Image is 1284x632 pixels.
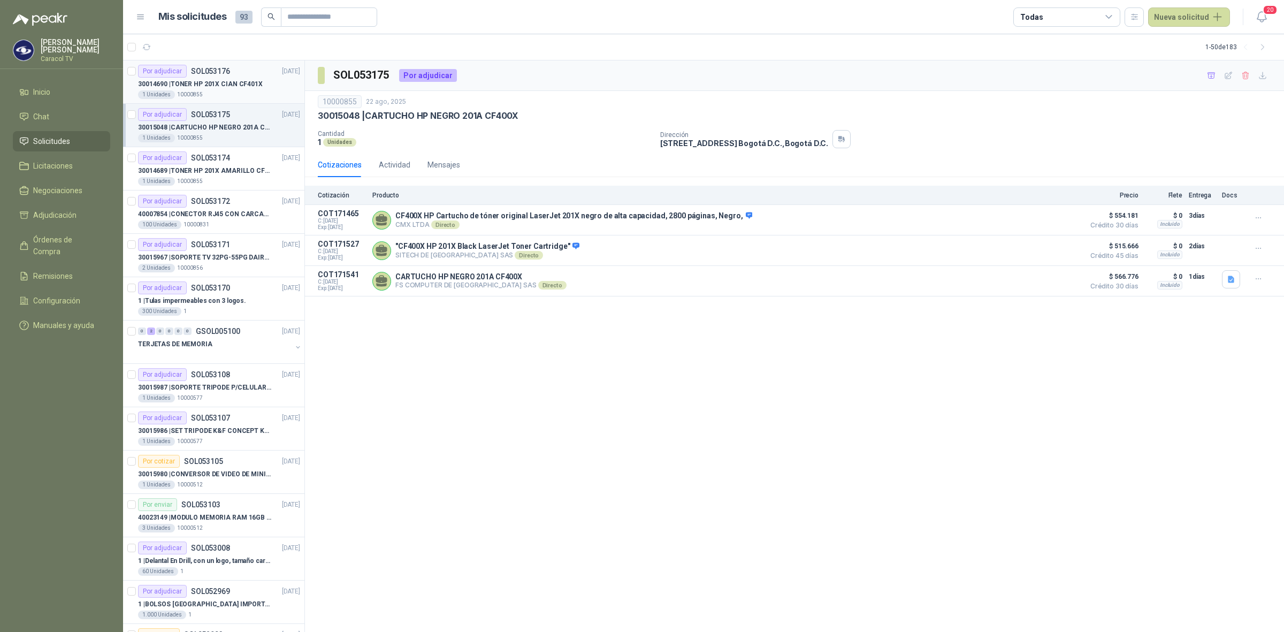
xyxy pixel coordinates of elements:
span: Inicio [33,86,50,98]
div: 300 Unidades [138,307,181,316]
p: [DATE] [282,326,300,337]
div: 0 [184,328,192,335]
div: 1 - 50 de 183 [1205,39,1271,56]
a: Por adjudicarSOL053008[DATE] 1 |Delantal En Drill, con un logo, tamaño carta 1 tinta (Se envia en... [123,537,304,581]
div: Incluido [1157,220,1182,229]
span: $ 515.666 [1085,240,1138,253]
p: SOL052969 [191,588,230,595]
p: Docs [1222,192,1243,199]
div: Incluido [1157,281,1182,290]
p: [DATE] [282,283,300,293]
img: Company Logo [13,40,34,60]
p: 10000855 [177,134,203,142]
div: 0 [165,328,173,335]
p: Dirección [660,131,828,139]
div: Mensajes [427,159,460,171]
span: Chat [33,111,49,123]
p: 10000577 [177,394,203,402]
h1: Mis solicitudes [158,9,227,25]
div: 1 Unidades [138,90,175,99]
p: CF400X HP Cartucho de tóner original LaserJet 201X negro de alta capacidad, 2800 páginas, Negro, [395,211,752,221]
p: Cantidad [318,130,652,138]
span: Exp: [DATE] [318,224,366,231]
p: SITECH DE [GEOGRAPHIC_DATA] SAS [395,251,579,260]
p: [DATE] [282,110,300,120]
a: Por adjudicarSOL053108[DATE] 30015987 |SOPORTE TRIPODE P/CELULAR GENERICO1 Unidades10000577 [123,364,304,407]
p: 10000831 [184,220,209,229]
p: 30014689 | TONER HP 201X AMARILLO CF402X [138,166,271,176]
p: 10000856 [177,264,203,272]
p: SOL053172 [191,197,230,205]
p: SOL053107 [191,414,230,422]
div: Por cotizar [138,455,180,468]
span: Exp: [DATE] [318,255,366,261]
p: 10000512 [177,481,203,489]
p: SOL053171 [191,241,230,248]
div: Cotizaciones [318,159,362,171]
p: [DATE] [282,153,300,163]
div: 2 Unidades [138,264,175,272]
p: [DATE] [282,196,300,207]
a: Adjudicación [13,205,110,225]
div: Por adjudicar [138,281,187,294]
a: Chat [13,106,110,127]
div: Todas [1020,11,1043,23]
p: [DATE] [282,456,300,467]
p: 30015048 | CARTUCHO HP NEGRO 201A CF400X [138,123,271,133]
p: COT171527 [318,240,366,248]
a: Negociaciones [13,180,110,201]
div: 3 Unidades [138,524,175,532]
div: Por adjudicar [138,542,187,554]
p: [DATE] [282,413,300,423]
div: Directo [515,251,543,260]
p: Cotización [318,192,366,199]
div: Por adjudicar [138,412,187,424]
button: 20 [1252,7,1271,27]
p: Precio [1085,192,1138,199]
a: Configuración [13,291,110,311]
a: Por cotizarSOL053105[DATE] 30015980 |CONVERSOR DE VIDEO DE MINI DP A DP1 Unidades10000512 [123,451,304,494]
p: COT171465 [318,209,366,218]
div: Directo [538,281,567,290]
div: Directo [431,220,460,229]
div: Por adjudicar [138,368,187,381]
span: Crédito 30 días [1085,283,1138,290]
span: Manuales y ayuda [33,319,94,331]
p: 30015967 | SOPORTE TV 32PG-55PG DAIRU LPA52-446KIT2 [138,253,271,263]
p: [DATE] [282,543,300,553]
a: Órdenes de Compra [13,230,110,262]
p: FS COMPUTER DE [GEOGRAPHIC_DATA] SAS [395,281,567,290]
a: Inicio [13,82,110,102]
p: [STREET_ADDRESS] Bogotá D.C. , Bogotá D.C. [660,139,828,148]
span: C: [DATE] [318,248,366,255]
div: 2 [147,328,155,335]
p: 10000577 [177,437,203,446]
p: SOL053176 [191,67,230,75]
p: 1 días [1189,270,1216,283]
div: 1 Unidades [138,134,175,142]
span: Solicitudes [33,135,70,147]
p: 30015986 | SET TRIPODE K&F CONCEPT KT391 [138,426,271,436]
p: Entrega [1189,192,1216,199]
p: $ 0 [1145,270,1182,283]
p: 22 ago, 2025 [366,97,406,107]
span: $ 566.776 [1085,270,1138,283]
p: [DATE] [282,66,300,77]
div: 1.000 Unidades [138,611,186,619]
div: 0 [138,328,146,335]
a: Por adjudicarSOL053172[DATE] 40007854 |CONECTOR RJ45 CON CARCASA CAT 5E100 Unidades10000831 [123,191,304,234]
p: [DATE] [282,587,300,597]
a: Remisiones [13,266,110,286]
img: Logo peakr [13,13,67,26]
p: 1 [318,138,321,147]
p: 3 días [1189,209,1216,222]
a: Manuales y ayuda [13,315,110,336]
p: $ 0 [1145,209,1182,222]
span: C: [DATE] [318,279,366,285]
a: Por adjudicarSOL053170[DATE] 1 |Tulas impermeables con 3 logos.300 Unidades1 [123,277,304,321]
span: Negociaciones [33,185,82,196]
p: 1 [180,567,184,576]
a: Por adjudicarSOL053107[DATE] 30015986 |SET TRIPODE K&F CONCEPT KT3911 Unidades10000577 [123,407,304,451]
span: search [267,13,275,20]
span: Adjudicación [33,209,77,221]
